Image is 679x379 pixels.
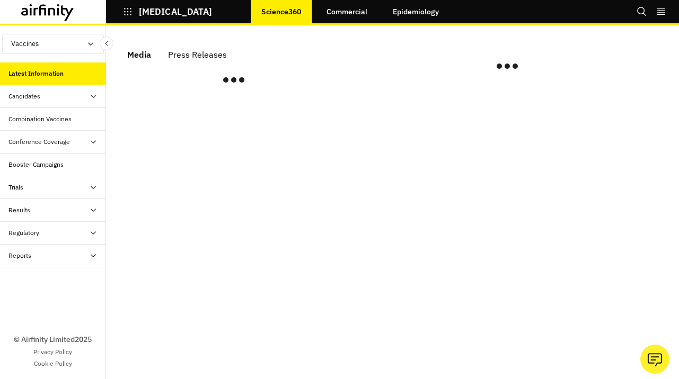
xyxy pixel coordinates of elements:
[637,3,647,21] button: Search
[8,205,30,215] div: Results
[168,47,227,62] div: Press Releases
[14,334,92,345] p: © Airfinity Limited 2025
[8,69,64,78] div: Latest Information
[8,137,70,147] div: Conference Coverage
[640,345,669,374] button: Ask our analysts
[127,47,151,62] div: Media
[8,160,64,169] div: Booster Campaigns
[261,7,301,16] p: Science360
[8,92,40,101] div: Candidates
[33,347,72,357] a: Privacy Policy
[8,228,39,238] div: Regulatory
[139,7,212,16] p: [MEDICAL_DATA]
[100,37,113,50] button: Close Sidebar
[34,359,72,368] a: Cookie Policy
[8,251,31,260] div: Reports
[123,3,212,21] button: [MEDICAL_DATA]
[8,183,23,192] div: Trials
[2,34,104,54] button: Vaccines
[8,114,72,124] div: Combination Vaccines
